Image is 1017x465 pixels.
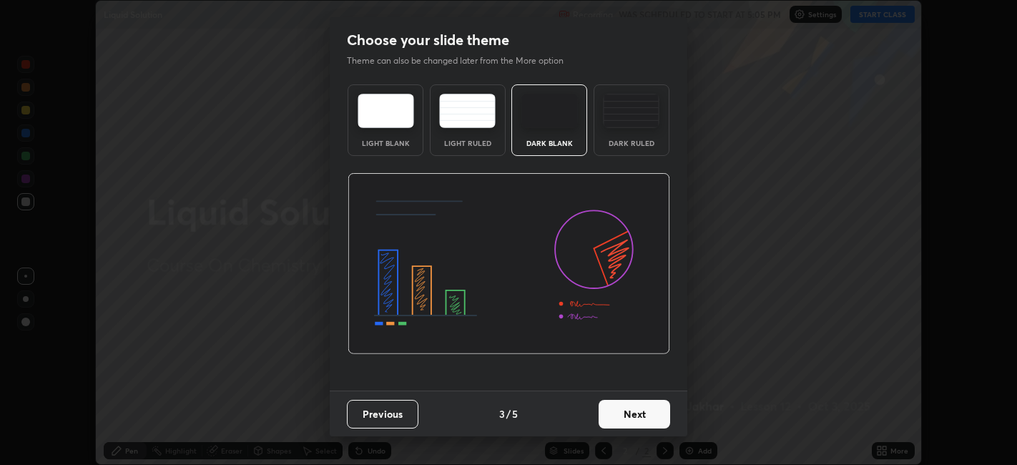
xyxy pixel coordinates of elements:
img: darkRuledTheme.de295e13.svg [603,94,659,128]
img: darkTheme.f0cc69e5.svg [521,94,578,128]
img: lightTheme.e5ed3b09.svg [358,94,414,128]
img: darkThemeBanner.d06ce4a2.svg [348,173,670,355]
div: Light Ruled [439,139,496,147]
div: Light Blank [357,139,414,147]
h2: Choose your slide theme [347,31,509,49]
h4: / [506,406,511,421]
h4: 3 [499,406,505,421]
button: Next [599,400,670,429]
p: Theme can also be changed later from the More option [347,54,579,67]
button: Previous [347,400,418,429]
img: lightRuledTheme.5fabf969.svg [439,94,496,128]
h4: 5 [512,406,518,421]
div: Dark Blank [521,139,578,147]
div: Dark Ruled [603,139,660,147]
